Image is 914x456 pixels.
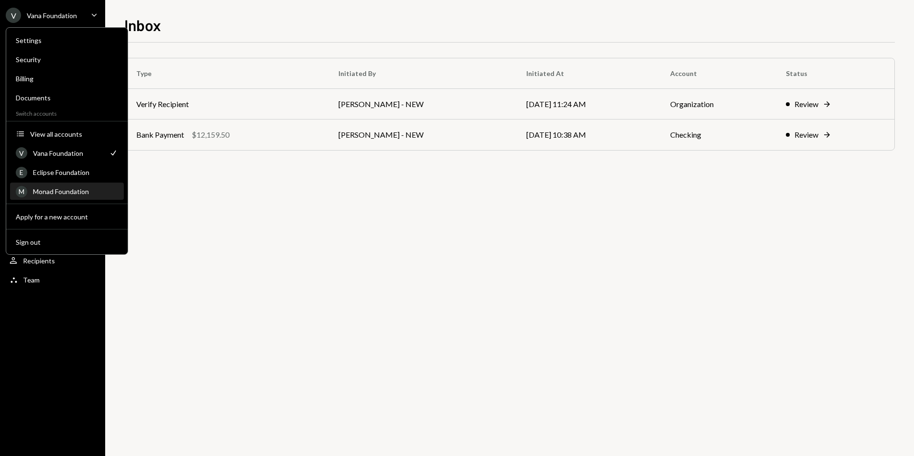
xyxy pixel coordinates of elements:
[6,252,99,269] a: Recipients
[515,89,659,119] td: [DATE] 11:24 AM
[125,58,327,89] th: Type
[23,257,55,265] div: Recipients
[10,126,124,143] button: View all accounts
[16,36,118,44] div: Settings
[16,94,118,102] div: Documents
[192,129,229,141] div: $12,159.50
[33,149,103,157] div: Vana Foundation
[124,15,161,34] h1: Inbox
[659,89,774,119] td: Organization
[794,129,818,141] div: Review
[10,89,124,106] a: Documents
[27,11,77,20] div: Vana Foundation
[10,183,124,200] a: MMonad Foundation
[33,187,118,195] div: Monad Foundation
[6,8,21,23] div: V
[16,55,118,64] div: Security
[125,89,327,119] td: Verify Recipient
[327,89,515,119] td: [PERSON_NAME] - NEW
[136,129,184,141] div: Bank Payment
[16,75,118,83] div: Billing
[515,58,659,89] th: Initiated At
[659,58,774,89] th: Account
[327,119,515,150] td: [PERSON_NAME] - NEW
[16,186,27,197] div: M
[10,163,124,181] a: EEclipse Foundation
[794,98,818,110] div: Review
[10,70,124,87] a: Billing
[774,58,894,89] th: Status
[16,147,27,159] div: V
[16,213,118,221] div: Apply for a new account
[16,238,118,246] div: Sign out
[515,119,659,150] td: [DATE] 10:38 AM
[10,208,124,226] button: Apply for a new account
[6,271,99,288] a: Team
[659,119,774,150] td: Checking
[6,108,128,117] div: Switch accounts
[23,276,40,284] div: Team
[10,32,124,49] a: Settings
[16,167,27,178] div: E
[10,234,124,251] button: Sign out
[33,168,118,176] div: Eclipse Foundation
[327,58,515,89] th: Initiated By
[30,130,118,138] div: View all accounts
[10,51,124,68] a: Security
